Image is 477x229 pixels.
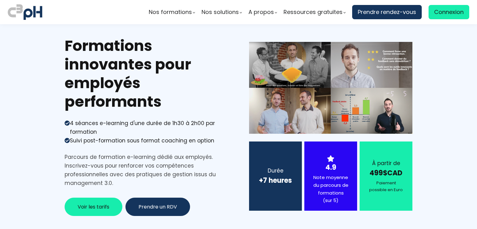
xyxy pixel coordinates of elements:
h1: Formations innovantes pour employés performants [65,37,228,111]
span: Voir les tarifs [78,203,109,211]
img: logo C3PH [8,3,42,21]
a: Prendre rendez-vous [352,5,422,19]
div: Paiement possible en Euro [367,180,405,193]
strong: 4.9 [325,163,336,172]
div: (sur 5) [312,197,349,204]
strong: 499$CAD [370,168,402,178]
button: Prendre un RDV [125,198,190,216]
span: Ressources gratuites [284,7,343,17]
a: Connexion [429,5,469,19]
span: Prendre rendez-vous [358,7,416,17]
div: Suivi post-formation sous format coaching en option [70,136,214,145]
button: Voir les tarifs [65,198,122,216]
span: Prendre un RDV [139,203,177,211]
span: A propos [248,7,274,17]
div: 4 séances e-learning d'une durée de 1h30 à 2h00 par formation [70,119,228,136]
div: Note moyenne du parcours de formations [312,174,349,204]
b: +7 heures [259,176,292,185]
div: À partir de [367,159,405,168]
span: Nos solutions [202,7,239,17]
div: Parcours de formation e-learning dédié aux employés. Inscrivez-vous pour renforcer vos compétence... [65,153,228,187]
div: Durée [257,166,294,175]
span: Connexion [434,7,464,17]
span: Nos formations [149,7,192,17]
